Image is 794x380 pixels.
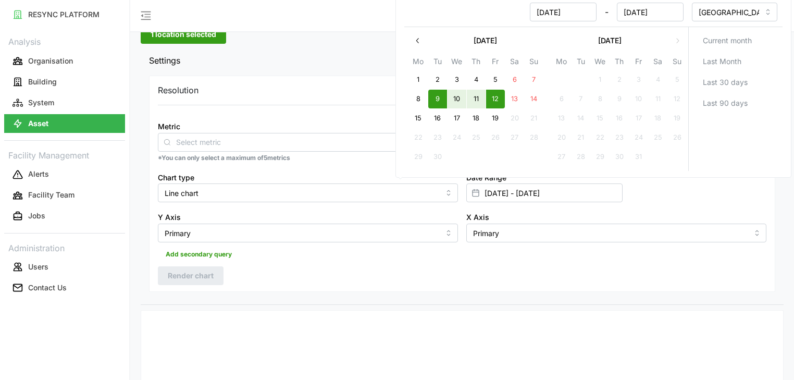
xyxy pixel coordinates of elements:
[610,71,629,90] button: 2 October 2025
[629,55,648,70] th: Fr
[693,52,779,71] button: Last Month
[168,267,214,285] span: Render chart
[28,190,75,200] p: Facility Team
[486,55,505,70] th: Fr
[552,129,571,148] button: 20 October 2025
[4,185,125,206] a: Facility Team
[4,93,125,112] button: System
[572,148,590,167] button: 28 October 2025
[4,278,125,297] button: Contact Us
[448,90,466,109] button: 10 September 2025
[693,94,779,113] button: Last 90 days
[525,129,543,148] button: 28 September 2025
[4,207,125,226] button: Jobs
[572,129,590,148] button: 21 October 2025
[409,109,428,128] button: 15 September 2025
[28,56,73,66] p: Organisation
[4,92,125,113] a: System
[467,71,486,90] button: 4 September 2025
[4,51,125,71] a: Organisation
[668,109,687,128] button: 19 October 2025
[591,109,610,128] button: 15 October 2025
[158,154,766,163] p: *You can only select a maximum of 5 metrics
[4,4,125,25] a: RESYNC PLATFORM
[466,224,766,242] input: Select X axis
[448,109,466,128] button: 17 September 2025
[629,148,648,167] button: 31 October 2025
[166,247,232,262] span: Add secondary query
[629,129,648,148] button: 24 October 2025
[467,109,486,128] button: 18 September 2025
[467,90,486,109] button: 11 September 2025
[141,48,784,73] button: Settings
[649,109,667,128] button: 18 October 2025
[28,283,67,293] p: Contact Us
[703,94,748,112] span: Last 90 days
[158,121,180,132] label: Metric
[552,109,571,128] button: 13 October 2025
[158,224,458,242] input: Select Y axis
[524,55,543,70] th: Su
[466,212,489,223] label: X Axis
[28,211,45,221] p: Jobs
[552,55,571,70] th: Mo
[409,129,428,148] button: 22 September 2025
[428,55,447,70] th: Tu
[447,55,466,70] th: We
[4,277,125,298] a: Contact Us
[28,118,48,129] p: Asset
[427,31,543,50] button: [DATE]
[141,73,784,304] div: Settings
[572,90,590,109] button: 7 October 2025
[591,71,610,90] button: 1 October 2025
[505,129,524,148] button: 27 September 2025
[4,206,125,227] a: Jobs
[571,55,590,70] th: Tu
[552,90,571,109] button: 6 October 2025
[590,55,610,70] th: We
[409,71,428,90] button: 1 September 2025
[158,247,240,262] button: Add secondary query
[28,9,100,20] p: RESYNC PLATFORM
[4,147,125,162] p: Facility Management
[591,129,610,148] button: 22 October 2025
[149,48,767,73] span: Settings
[703,73,748,91] span: Last 30 days
[649,71,667,90] button: 4 October 2025
[486,71,505,90] button: 5 September 2025
[629,71,648,90] button: 3 October 2025
[428,148,447,167] button: 30 September 2025
[4,165,125,184] button: Alerts
[467,129,486,148] button: 25 September 2025
[552,31,668,50] button: [DATE]
[610,148,629,167] button: 30 October 2025
[505,55,524,70] th: Sa
[693,31,779,50] button: Current month
[158,84,198,97] p: Resolution
[4,258,125,276] button: Users
[151,26,216,43] span: 1 location selected
[667,55,687,70] th: Su
[141,25,226,44] button: 1 location selected
[4,256,125,277] a: Users
[668,71,687,90] button: 5 October 2025
[505,90,524,109] button: 13 September 2025
[486,109,505,128] button: 19 September 2025
[629,109,648,128] button: 17 October 2025
[649,90,667,109] button: 11 October 2025
[703,53,741,70] span: Last Month
[428,90,447,109] button: 9 September 2025
[591,148,610,167] button: 29 October 2025
[448,71,466,90] button: 3 September 2025
[409,148,428,167] button: 29 September 2025
[466,55,486,70] th: Th
[4,52,125,70] button: Organisation
[4,71,125,92] a: Building
[4,114,125,133] button: Asset
[28,77,57,87] p: Building
[4,164,125,185] a: Alerts
[158,266,224,285] button: Render chart
[668,90,687,109] button: 12 October 2025
[591,90,610,109] button: 8 October 2025
[693,73,779,92] button: Last 30 days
